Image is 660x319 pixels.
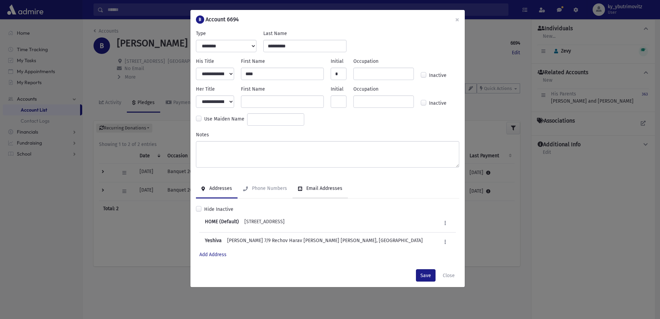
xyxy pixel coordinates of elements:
label: Use Maiden Name [204,115,244,124]
div: Phone Numbers [251,185,287,191]
label: First Name [241,86,265,93]
div: Email Addresses [305,185,342,191]
label: Initial [331,86,343,93]
b: HOME (Default) [205,218,239,228]
label: His Title [196,58,214,65]
a: Addresses [196,179,238,198]
h6: Account 6694 [206,15,239,24]
div: [PERSON_NAME] 7/9 Rechov Harav [PERSON_NAME] [PERSON_NAME], [GEOGRAPHIC_DATA] [227,237,423,247]
label: Inactive [429,72,447,80]
b: Yeshiva [205,237,222,247]
label: Occupation [353,58,378,65]
label: Hide Inactive [204,206,233,213]
label: Last Name [263,30,287,37]
a: Phone Numbers [238,179,293,198]
div: [STREET_ADDRESS] [244,218,285,228]
label: First Name [241,58,265,65]
a: Email Addresses [293,179,348,198]
button: × [450,10,465,29]
div: Addresses [208,185,232,191]
a: Add Address [199,252,227,258]
label: Type [196,30,206,37]
label: Initial [331,58,343,65]
label: Inactive [429,100,447,108]
button: Close [438,269,459,282]
label: Notes [196,131,209,138]
label: Occupation [353,86,378,93]
div: B [196,15,204,24]
button: Save [416,269,436,282]
label: Her Title [196,86,215,93]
